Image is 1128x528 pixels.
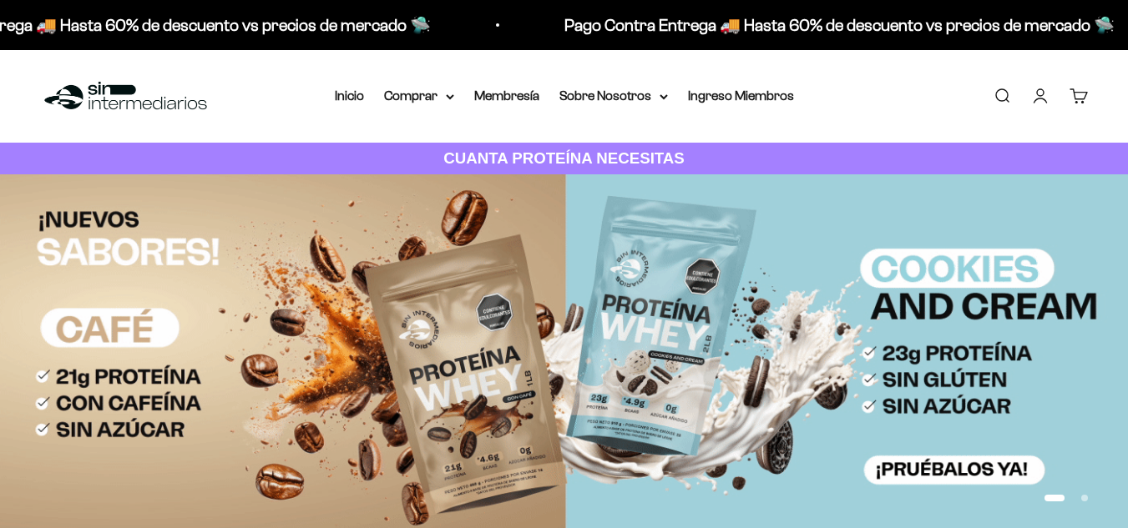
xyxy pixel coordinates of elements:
p: Pago Contra Entrega 🚚 Hasta 60% de descuento vs precios de mercado 🛸 [563,12,1113,38]
summary: Sobre Nosotros [559,85,668,107]
strong: CUANTA PROTEÍNA NECESITAS [443,149,685,167]
a: Ingreso Miembros [688,88,794,103]
summary: Comprar [384,85,454,107]
a: Membresía [474,88,539,103]
a: Inicio [335,88,364,103]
